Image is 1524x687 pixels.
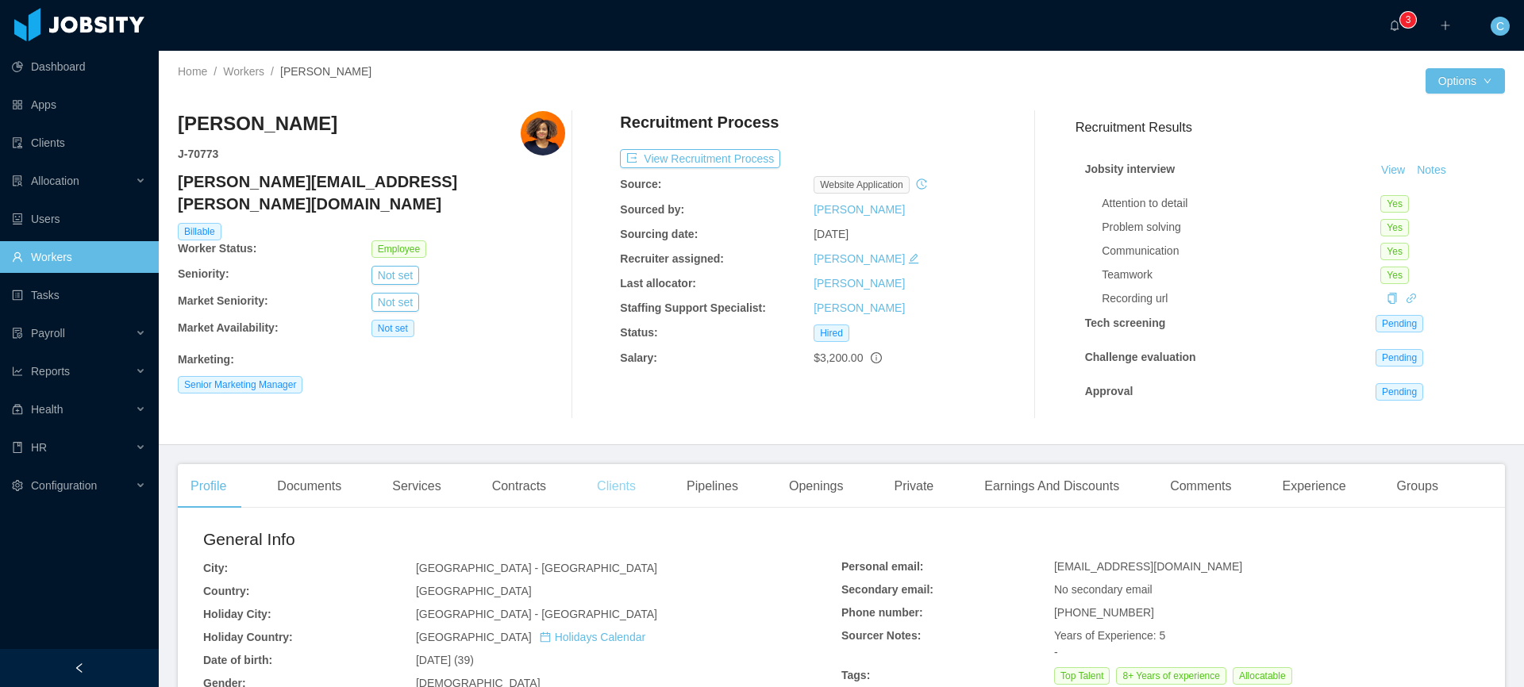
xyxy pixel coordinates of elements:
div: Documents [264,464,354,509]
div: Private [881,464,946,509]
i: icon: bell [1389,20,1400,31]
img: e781983b-62e6-4914-afb4-de08beaf2516_685d8aac5ef47-400w.png [521,111,565,155]
span: Pending [1376,383,1423,401]
b: Last allocator: [620,277,696,290]
b: Date of birth: [203,654,272,666]
b: Source: [620,178,661,190]
div: Profile [178,464,239,509]
span: No secondary email [1054,583,1153,596]
span: Not set [371,320,414,337]
b: Status: [620,326,657,339]
a: icon: link [1406,292,1417,305]
a: icon: profileTasks [12,279,146,311]
i: icon: calendar [540,631,551,643]
i: icon: plus [1440,20,1451,31]
a: [PERSON_NAME] [814,301,905,314]
b: Sourcer Notes: [841,629,921,642]
a: icon: calendarHolidays Calendar [540,631,645,643]
a: icon: exportView Recruitment Process [620,152,780,165]
span: / [214,65,217,78]
button: Notes [1410,161,1453,180]
h4: Recruitment Process [620,111,779,133]
b: Seniority: [178,267,229,280]
span: Billable [178,223,221,240]
b: Country: [203,585,249,597]
div: Attention to detail [1102,195,1380,212]
strong: Challenge evaluation [1085,351,1196,363]
span: info-circle [871,352,882,363]
b: Worker Status: [178,242,256,255]
p: 3 [1406,12,1411,28]
b: Sourcing date: [620,228,698,240]
i: icon: setting [12,480,23,491]
span: Yes [1380,267,1409,284]
h4: [PERSON_NAME][EMAIL_ADDRESS][PERSON_NAME][DOMAIN_NAME] [178,171,565,215]
div: Recording url [1102,290,1380,307]
span: Pending [1376,315,1423,332]
div: Teamwork [1102,267,1380,283]
div: Experience [1269,464,1358,509]
span: [GEOGRAPHIC_DATA] - [GEOGRAPHIC_DATA] [416,608,657,620]
span: [PHONE_NUMBER] [1054,606,1154,619]
span: Reports [31,365,70,378]
span: Allocation [31,175,79,187]
div: Earnings And Discounts [972,464,1132,509]
b: Recruiter assigned: [620,252,724,265]
strong: Jobsity interview [1085,163,1176,175]
a: [PERSON_NAME] [814,252,905,265]
strong: Approval [1085,385,1133,397]
span: [GEOGRAPHIC_DATA] - [GEOGRAPHIC_DATA] [416,562,657,574]
span: [GEOGRAPHIC_DATA] [416,631,645,643]
i: icon: book [12,442,23,453]
i: icon: history [916,178,927,190]
b: Marketing : [178,353,234,366]
a: [PERSON_NAME] [814,277,905,290]
i: icon: medicine-box [12,404,23,415]
span: Years of Experience: 5 - [1054,629,1165,658]
a: [PERSON_NAME] [814,203,905,216]
i: icon: line-chart [12,366,23,377]
i: icon: link [1406,293,1417,304]
b: Sourced by: [620,203,684,216]
b: Holiday Country: [203,631,293,643]
span: HR [31,441,47,454]
span: [EMAIL_ADDRESS][DOMAIN_NAME] [1054,560,1242,573]
b: Market Seniority: [178,294,268,307]
b: Staffing Support Specialist: [620,301,766,314]
a: icon: auditClients [12,127,146,159]
b: Tags: [841,669,870,681]
span: [DATE] [814,228,849,240]
span: Hired [814,324,849,342]
a: icon: pie-chartDashboard [12,51,146,83]
i: icon: solution [12,175,23,186]
span: / [271,65,274,78]
div: Problem solving [1102,219,1380,236]
div: Comments [1157,464,1244,509]
span: 8+ Years of experience [1116,667,1226,685]
b: City: [203,562,228,574]
a: View [1376,163,1410,176]
span: Senior Marketing Manager [178,376,302,393]
a: icon: appstoreApps [12,89,146,121]
h2: General Info [203,527,841,552]
strong: Tech screening [1085,317,1166,329]
h3: [PERSON_NAME] [178,111,337,136]
a: icon: userWorkers [12,241,146,273]
b: Secondary email: [841,583,933,596]
span: Payroll [31,327,65,340]
span: Pending [1376,349,1423,367]
sup: 3 [1400,12,1416,28]
div: Groups [1384,464,1451,509]
span: [DATE] (39) [416,654,474,666]
span: Allocatable [1233,667,1292,685]
span: Top Talent [1054,667,1110,685]
button: icon: exportView Recruitment Process [620,149,780,168]
b: Holiday City: [203,608,271,620]
b: Market Availability: [178,321,279,334]
i: icon: file-protect [12,328,23,339]
b: Phone number: [841,606,923,619]
i: icon: edit [908,253,919,264]
span: Yes [1380,219,1409,236]
span: [PERSON_NAME] [280,65,371,78]
strong: J- 70773 [178,148,218,160]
